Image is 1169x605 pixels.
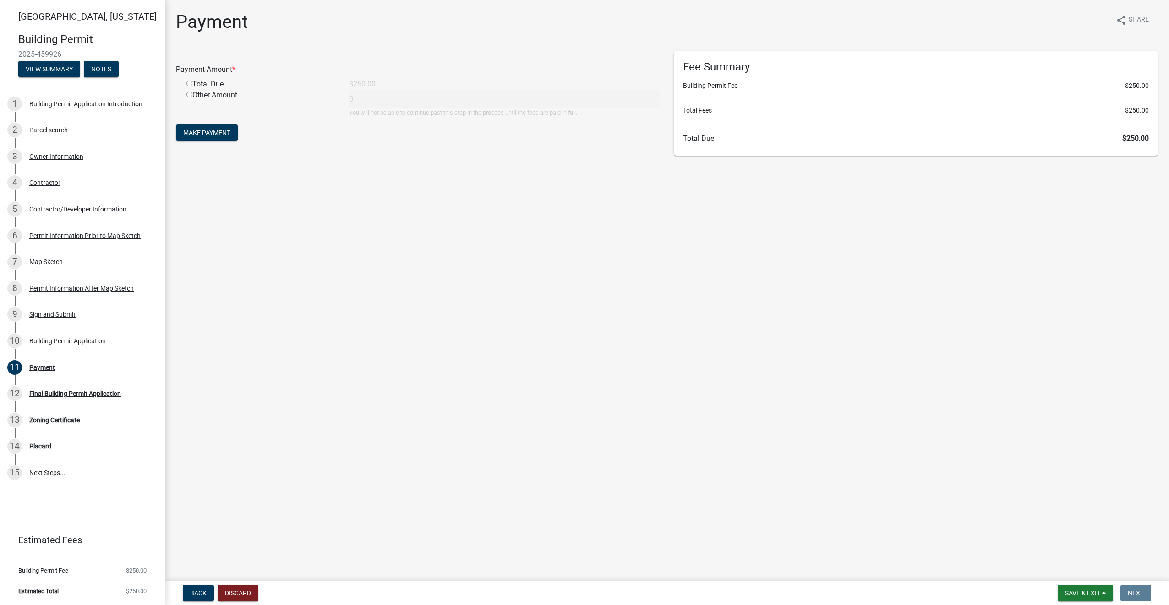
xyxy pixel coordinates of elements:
button: Discard [218,585,258,601]
div: 3 [7,149,22,164]
span: $250.00 [1122,134,1149,143]
li: Building Permit Fee [683,81,1149,91]
div: Building Permit Application Introduction [29,101,142,107]
h4: Building Permit [18,33,158,46]
span: [GEOGRAPHIC_DATA], [US_STATE] [18,11,157,22]
button: Next [1120,585,1151,601]
button: View Summary [18,61,80,77]
div: 1 [7,97,22,111]
div: 9 [7,307,22,322]
span: Save & Exit [1065,589,1100,597]
span: Next [1128,589,1144,597]
wm-modal-confirm: Notes [84,66,119,73]
div: Parcel search [29,127,68,133]
div: Map Sketch [29,259,63,265]
h6: Total Due [683,134,1149,143]
div: Permit Information Prior to Map Sketch [29,232,141,239]
div: Payment Amount [169,64,667,75]
div: Contractor/Developer Information [29,206,126,212]
button: shareShare [1109,11,1156,29]
div: Total Due [180,79,342,90]
button: Save & Exit [1058,585,1113,601]
span: 2025-459926 [18,50,147,59]
div: 13 [7,413,22,427]
div: 10 [7,334,22,348]
div: Contractor [29,179,60,186]
div: 14 [7,439,22,454]
i: share [1116,15,1127,26]
li: Total Fees [683,106,1149,115]
div: Zoning Certificate [29,417,80,423]
h6: Fee Summary [683,60,1149,74]
div: 7 [7,254,22,269]
a: Estimated Fees [7,531,150,549]
div: 15 [7,465,22,480]
div: Permit Information After Map Sketch [29,285,134,292]
div: 11 [7,360,22,375]
div: Sign and Submit [29,311,76,318]
span: Back [190,589,207,597]
div: Building Permit Application [29,338,106,344]
h1: Payment [176,11,248,33]
div: 4 [7,175,22,190]
div: Owner Information [29,153,83,160]
button: Make Payment [176,124,238,141]
div: 5 [7,202,22,216]
span: Estimated Total [18,588,59,594]
span: Share [1129,15,1149,26]
div: Final Building Permit Application [29,390,121,397]
div: Other Amount [180,90,342,117]
span: $250.00 [126,588,147,594]
button: Notes [84,61,119,77]
wm-modal-confirm: Summary [18,66,80,73]
div: 2 [7,123,22,137]
span: $250.00 [126,567,147,573]
div: Placard [29,443,51,449]
div: 8 [7,281,22,296]
span: $250.00 [1125,106,1149,115]
div: Payment [29,364,55,371]
div: 12 [7,386,22,401]
span: Make Payment [183,129,230,136]
span: Building Permit Fee [18,567,68,573]
div: 6 [7,228,22,243]
span: $250.00 [1125,81,1149,91]
button: Back [183,585,214,601]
